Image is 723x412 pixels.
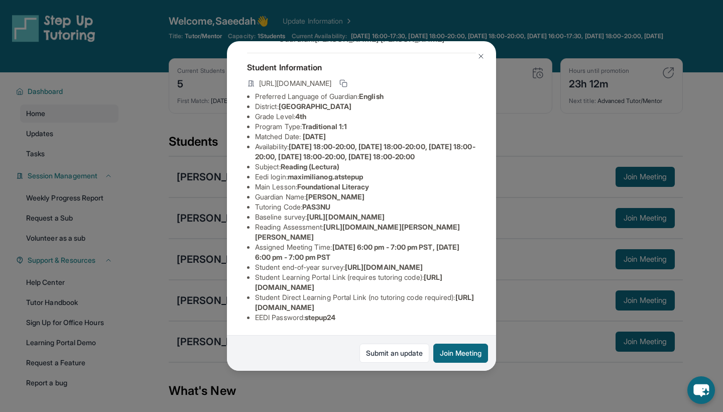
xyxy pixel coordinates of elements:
[359,344,429,363] a: Submit an update
[255,142,476,162] li: Availability:
[279,102,351,111] span: [GEOGRAPHIC_DATA]
[255,132,476,142] li: Matched Date:
[306,192,365,201] span: [PERSON_NAME]
[255,262,476,272] li: Student end-of-year survey :
[433,344,488,363] button: Join Meeting
[255,162,476,172] li: Subject :
[255,222,476,242] li: Reading Assessment :
[259,78,331,88] span: [URL][DOMAIN_NAME]
[288,172,363,181] span: maximilianog.atstepup
[303,132,326,141] span: [DATE]
[359,92,384,100] span: English
[255,243,459,261] span: [DATE] 6:00 pm - 7:00 pm PST, [DATE] 6:00 pm - 7:00 pm PST
[307,213,385,221] span: [URL][DOMAIN_NAME]
[255,292,476,313] li: Student Direct Learning Portal Link (no tutoring code required) :
[255,122,476,132] li: Program Type:
[302,202,330,211] span: PAS3NU
[255,101,476,112] li: District:
[255,172,476,182] li: Eedi login :
[255,313,476,323] li: EEDI Password :
[255,91,476,101] li: Preferred Language of Guardian:
[255,202,476,212] li: Tutoring Code :
[337,77,349,89] button: Copy link
[255,272,476,292] li: Student Learning Portal Link (requires tutoring code) :
[255,182,476,192] li: Main Lesson :
[247,61,476,73] h4: Student Information
[255,242,476,262] li: Assigned Meeting Time :
[297,182,369,191] span: Foundational Literacy
[302,122,347,131] span: Traditional 1:1
[255,223,460,241] span: [URL][DOMAIN_NAME][PERSON_NAME][PERSON_NAME]
[477,52,485,60] img: Close Icon
[255,112,476,122] li: Grade Level:
[305,313,336,322] span: stepup24
[345,263,423,271] span: [URL][DOMAIN_NAME]
[281,162,339,171] span: Reading (Lectura)
[295,112,306,121] span: 4th
[255,192,476,202] li: Guardian Name :
[255,212,476,222] li: Baseline survey :
[255,142,475,161] span: [DATE] 18:00-20:00, [DATE] 18:00-20:00, [DATE] 18:00-20:00, [DATE] 18:00-20:00, [DATE] 18:00-20:00
[687,376,715,404] button: chat-button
